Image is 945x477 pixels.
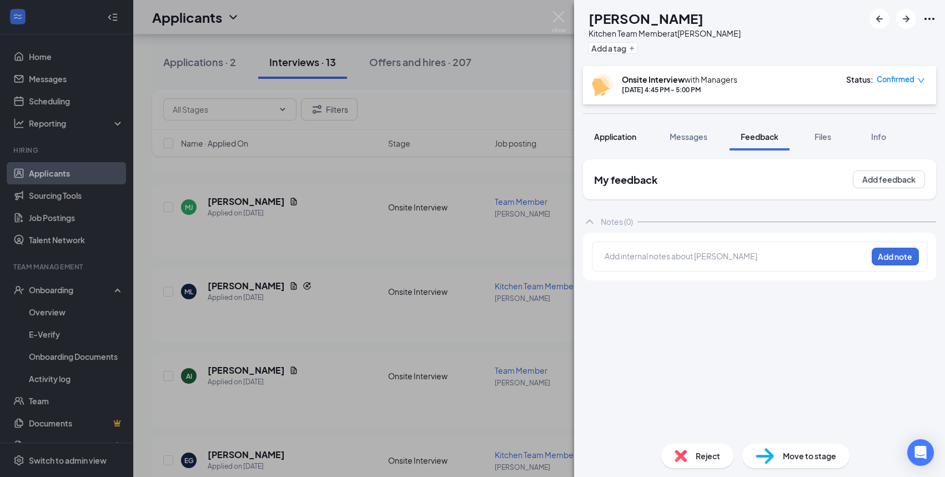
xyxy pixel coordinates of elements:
[877,74,914,85] span: Confirmed
[917,77,925,84] span: down
[783,450,836,462] span: Move to stage
[853,170,925,188] button: Add feedback
[589,9,703,28] h1: [PERSON_NAME]
[594,173,657,187] h2: My feedback
[622,74,737,85] div: with Managers
[594,132,636,142] span: Application
[872,248,919,265] button: Add note
[741,132,778,142] span: Feedback
[589,42,638,54] button: PlusAdd a tag
[899,12,913,26] svg: ArrowRight
[601,216,633,227] div: Notes (0)
[907,439,934,466] div: Open Intercom Messenger
[696,450,720,462] span: Reject
[871,132,886,142] span: Info
[629,45,635,52] svg: Plus
[815,132,831,142] span: Files
[622,74,685,84] b: Onsite Interview
[583,215,596,228] svg: ChevronUp
[869,9,889,29] button: ArrowLeftNew
[873,12,886,26] svg: ArrowLeftNew
[923,12,936,26] svg: Ellipses
[589,28,741,39] div: Kitchen Team Member at [PERSON_NAME]
[846,74,873,85] div: Status :
[622,85,737,94] div: [DATE] 4:45 PM - 5:00 PM
[896,9,916,29] button: ArrowRight
[670,132,707,142] span: Messages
